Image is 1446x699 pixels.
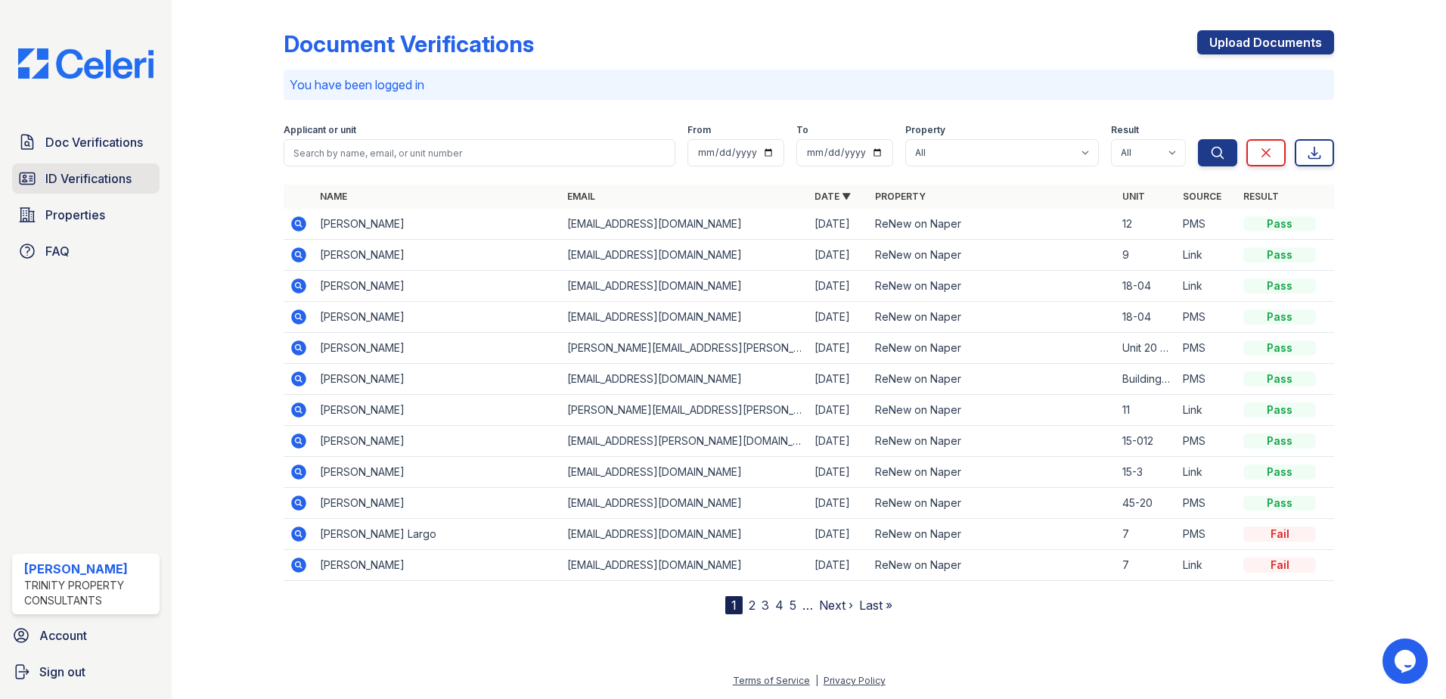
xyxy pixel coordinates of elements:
[45,169,132,188] span: ID Verifications
[869,271,1116,302] td: ReNew on Naper
[808,488,869,519] td: [DATE]
[1177,550,1237,581] td: Link
[6,620,166,651] a: Account
[1177,457,1237,488] td: Link
[39,626,87,645] span: Account
[314,519,561,550] td: [PERSON_NAME] Largo
[314,426,561,457] td: [PERSON_NAME]
[1243,247,1316,263] div: Pass
[802,596,813,614] span: …
[561,426,808,457] td: [EMAIL_ADDRESS][PERSON_NAME][DOMAIN_NAME]
[320,191,347,202] a: Name
[24,578,154,608] div: Trinity Property Consultants
[819,598,853,613] a: Next ›
[1116,209,1177,240] td: 12
[561,333,808,364] td: [PERSON_NAME][EMAIL_ADDRESS][PERSON_NAME][DOMAIN_NAME]
[314,457,561,488] td: [PERSON_NAME]
[1116,550,1177,581] td: 7
[1243,340,1316,356] div: Pass
[1116,364,1177,395] td: Building 18 unit 7
[905,124,945,136] label: Property
[1177,302,1237,333] td: PMS
[12,200,160,230] a: Properties
[314,364,561,395] td: [PERSON_NAME]
[1243,278,1316,294] div: Pass
[1243,191,1279,202] a: Result
[808,519,869,550] td: [DATE]
[314,209,561,240] td: [PERSON_NAME]
[869,333,1116,364] td: ReNew on Naper
[561,302,808,333] td: [EMAIL_ADDRESS][DOMAIN_NAME]
[808,364,869,395] td: [DATE]
[808,457,869,488] td: [DATE]
[561,395,808,426] td: [PERSON_NAME][EMAIL_ADDRESS][PERSON_NAME][DOMAIN_NAME]
[314,550,561,581] td: [PERSON_NAME]
[808,426,869,457] td: [DATE]
[1116,395,1177,426] td: 11
[808,395,869,426] td: [DATE]
[796,124,808,136] label: To
[1177,333,1237,364] td: PMS
[6,48,166,79] img: CE_Logo_Blue-a8612792a0a2168367f1c8372b55b34899dd931a85d93a1a3d3e32e68fde9ad4.png
[1243,402,1316,418] div: Pass
[45,133,143,151] span: Doc Verifications
[561,209,808,240] td: [EMAIL_ADDRESS][DOMAIN_NAME]
[12,236,160,266] a: FAQ
[1243,433,1316,449] div: Pass
[314,240,561,271] td: [PERSON_NAME]
[869,240,1116,271] td: ReNew on Naper
[6,657,166,687] a: Sign out
[1177,364,1237,395] td: PMS
[815,191,851,202] a: Date ▼
[1116,426,1177,457] td: 15-012
[1116,271,1177,302] td: 18-04
[1116,240,1177,271] td: 9
[1177,395,1237,426] td: Link
[314,395,561,426] td: [PERSON_NAME]
[875,191,926,202] a: Property
[1243,496,1316,511] div: Pass
[869,519,1116,550] td: ReNew on Naper
[561,457,808,488] td: [EMAIL_ADDRESS][DOMAIN_NAME]
[567,191,595,202] a: Email
[12,127,160,157] a: Doc Verifications
[45,206,105,224] span: Properties
[1177,488,1237,519] td: PMS
[824,675,886,686] a: Privacy Policy
[1116,302,1177,333] td: 18-04
[290,76,1328,94] p: You have been logged in
[1111,124,1139,136] label: Result
[45,242,70,260] span: FAQ
[808,240,869,271] td: [DATE]
[808,333,869,364] td: [DATE]
[815,675,818,686] div: |
[762,598,769,613] a: 3
[1177,209,1237,240] td: PMS
[1177,271,1237,302] td: Link
[687,124,711,136] label: From
[869,488,1116,519] td: ReNew on Naper
[1243,371,1316,387] div: Pass
[314,333,561,364] td: [PERSON_NAME]
[314,302,561,333] td: [PERSON_NAME]
[12,163,160,194] a: ID Verifications
[561,488,808,519] td: [EMAIL_ADDRESS][DOMAIN_NAME]
[790,598,796,613] a: 5
[859,598,892,613] a: Last »
[808,550,869,581] td: [DATE]
[1382,638,1431,684] iframe: chat widget
[1243,558,1316,573] div: Fail
[1243,216,1316,231] div: Pass
[749,598,756,613] a: 2
[314,271,561,302] td: [PERSON_NAME]
[869,209,1116,240] td: ReNew on Naper
[1116,333,1177,364] td: Unit 20 building 45
[1116,457,1177,488] td: 15-3
[1177,240,1237,271] td: Link
[314,488,561,519] td: [PERSON_NAME]
[1183,191,1221,202] a: Source
[725,596,743,614] div: 1
[284,30,534,57] div: Document Verifications
[869,395,1116,426] td: ReNew on Naper
[775,598,784,613] a: 4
